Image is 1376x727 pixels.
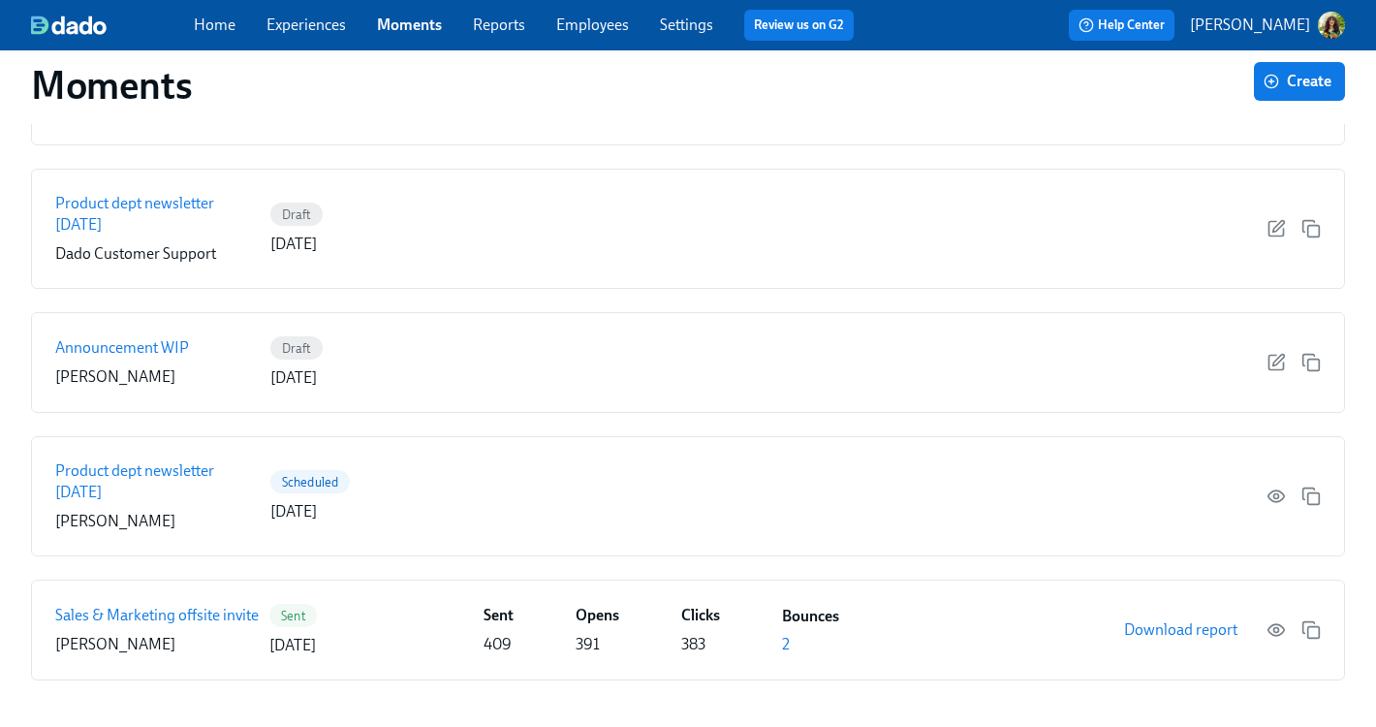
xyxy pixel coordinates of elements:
button: [PERSON_NAME] [1190,12,1345,39]
span: Scheduled [270,475,351,490]
button: View [1267,620,1286,640]
button: Duplicate [1301,219,1321,238]
span: Help Center [1079,16,1165,35]
p: [DATE] [270,234,317,255]
a: Employees [556,16,629,34]
p: [DATE] [269,635,316,656]
p: 2 [782,634,790,655]
a: Product dept newsletter [DATE][PERSON_NAME]Scheduled[DATE] [31,436,1345,556]
button: View [1267,487,1286,506]
p: [PERSON_NAME] [55,366,175,388]
button: 2 [782,635,790,654]
p: [PERSON_NAME] [55,511,175,532]
p: [DATE] [270,501,317,522]
button: Duplicate [1301,620,1321,640]
span: Create [1267,72,1331,91]
img: dado [31,16,107,35]
span: Draft [270,341,323,356]
button: Help Center [1069,10,1174,41]
a: Reports [473,16,525,34]
h1: Moments [31,62,192,109]
h6: Sent [484,605,514,626]
a: Review us on G2 [754,16,844,35]
p: 383 [681,634,705,655]
a: Sales & Marketing offsite invite[PERSON_NAME]Sent[DATE]Sent409Opens391Clicks383Bounces2Download r... [31,580,1345,680]
a: Moments [377,16,442,34]
p: Product dept newsletter [DATE] [55,460,263,503]
span: Sent [269,609,317,623]
h6: Clicks [681,605,720,626]
p: Dado Customer Support [55,243,216,265]
p: [DATE] [270,367,317,389]
button: Duplicate [1301,487,1321,506]
span: Download report [1124,620,1237,640]
a: Home [194,16,235,34]
h6: Bounces [782,606,839,627]
p: Product dept newsletter [DATE] [55,193,263,236]
p: [PERSON_NAME] [1190,15,1310,36]
button: Edit [1267,219,1286,238]
p: 409 [484,634,512,655]
a: Experiences [266,16,346,34]
p: Announcement WIP [55,337,189,359]
p: 391 [576,634,600,655]
button: Edit [1267,353,1286,372]
img: ACg8ocLclD2tQmfIiewwK1zANg5ba6mICO7ZPBc671k9VM_MGIVYfH83=s96-c [1318,12,1345,39]
a: Product dept newsletter [DATE]Dado Customer SupportDraft[DATE] [31,169,1345,289]
button: Download report [1110,611,1251,649]
p: Sales & Marketing offsite invite [55,605,259,626]
span: Draft [270,207,323,222]
button: Create [1254,62,1345,101]
a: dado [31,16,194,35]
button: Duplicate [1301,353,1321,372]
a: Settings [660,16,713,34]
button: Review us on G2 [744,10,854,41]
p: [PERSON_NAME] [55,634,175,655]
h6: Opens [576,605,619,626]
a: Announcement WIP[PERSON_NAME]Draft[DATE] [31,312,1345,413]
